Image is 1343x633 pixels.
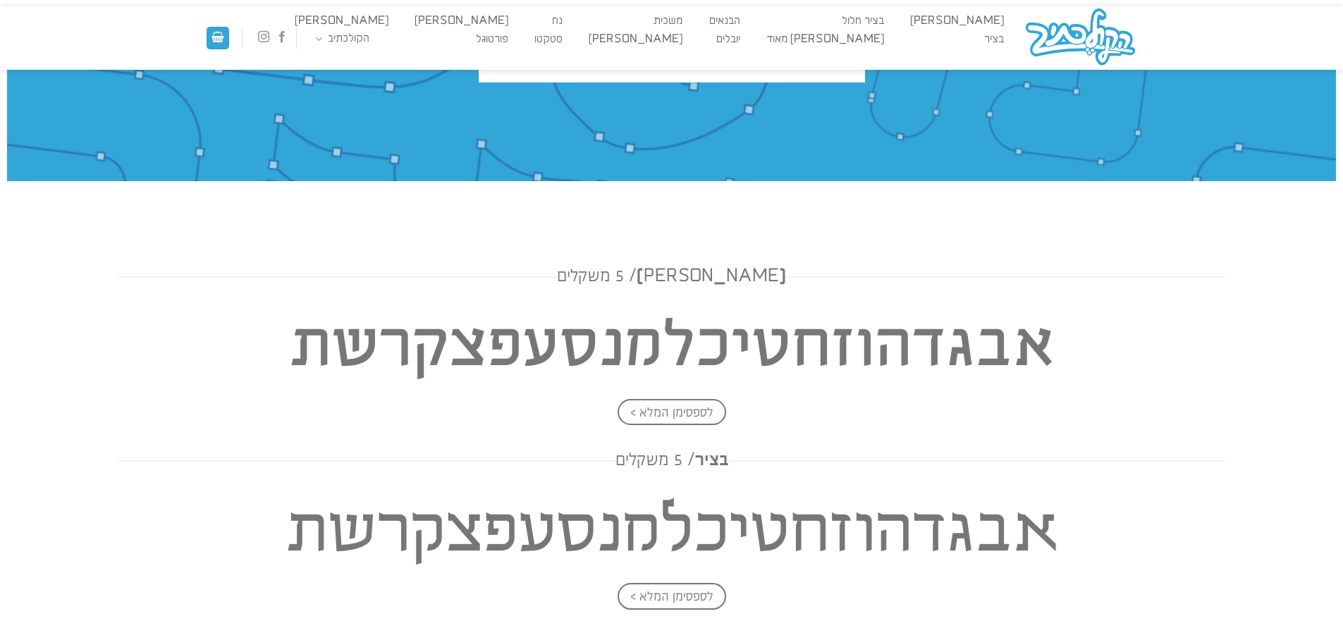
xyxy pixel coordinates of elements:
[309,32,376,46] a: הקולכתיב
[618,399,726,426] span: לספסימן המלא >
[647,14,689,28] a: משׂכית
[118,266,1225,419] a: [PERSON_NAME]/ 5 משקלים אבגדהוזחטיכלמנסעפצקרשת לספסימן המלא >
[118,295,1225,397] h4: אבגדהוזחטיכלמנסעפצקרשת
[557,267,637,286] span: / 5 משקלים
[118,479,1225,581] h4: אבגדהוזחטיכלמנסעפצקרשת
[903,14,1010,28] a: [PERSON_NAME]
[118,450,1225,603] a: בציר/ 5 משקלים אבגדהוזחטיכלמנסעפצקרשת לספסימן המלא >
[702,14,747,28] a: הבנאים
[759,32,890,47] a: [PERSON_NAME] מאוד
[1022,6,1139,70] img: הקולכתיב
[546,14,570,28] a: נח
[709,32,747,47] a: יובלים
[582,32,689,47] a: [PERSON_NAME]
[207,27,229,50] a: מעבר לסל הקניות
[618,583,726,610] span: לספסימן המלא >
[557,266,786,288] span: [PERSON_NAME]
[407,14,515,28] a: [PERSON_NAME]
[528,32,570,47] a: סטקטו
[615,451,695,470] span: / 5 משקלים
[469,32,515,47] a: פורטוגל
[257,30,269,45] a: עקבו אחרינו באינסטגרם
[615,450,728,472] span: בציר
[288,14,395,28] a: [PERSON_NAME]
[977,32,1010,47] a: בציר
[276,30,288,45] a: עקבו אחרינו בפייסבוק
[835,14,890,28] a: בציר חלול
